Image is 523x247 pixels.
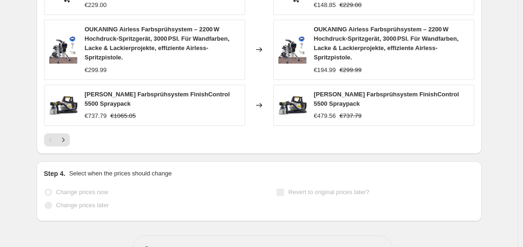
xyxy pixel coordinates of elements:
span: [PERSON_NAME] Farbsprühsystem FinishControl 5500 Spraypack [85,91,230,107]
div: €479.56 [314,111,336,121]
img: 716NvYd-rlL_80x.jpg [278,91,306,119]
img: 71YDH6dlHIS_80x.jpg [278,36,306,64]
strike: €1065.05 [111,111,136,121]
div: €299.99 [85,65,107,75]
div: €194.99 [314,65,336,75]
span: OUKANING Airless Farbsprühsystem – 2200 W Hochdruck-Spritzgerät, 3000 PSI. Für Wandfarben, Lacke ... [314,26,459,61]
span: OUKANING Airless Farbsprühsystem – 2200 W Hochdruck-Spritzgerät, 3000 PSI. Für Wandfarben, Lacke ... [85,26,230,61]
strike: €737.79 [340,111,362,121]
div: €229.00 [85,0,107,10]
button: Next [57,133,70,146]
div: €148.85 [314,0,336,10]
div: €737.79 [85,111,107,121]
span: Change prices now [56,189,108,196]
h2: Step 4. [44,169,66,178]
nav: Pagination [44,133,70,146]
span: [PERSON_NAME] Farbsprühsystem FinishControl 5500 Spraypack [314,91,459,107]
span: Change prices later [56,202,109,209]
img: 71YDH6dlHIS_80x.jpg [49,36,77,64]
strike: €229.00 [340,0,362,10]
p: Select when the prices should change [69,169,172,178]
img: 716NvYd-rlL_80x.jpg [49,91,77,119]
span: Revert to original prices later? [288,189,369,196]
strike: €299.99 [340,65,362,75]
